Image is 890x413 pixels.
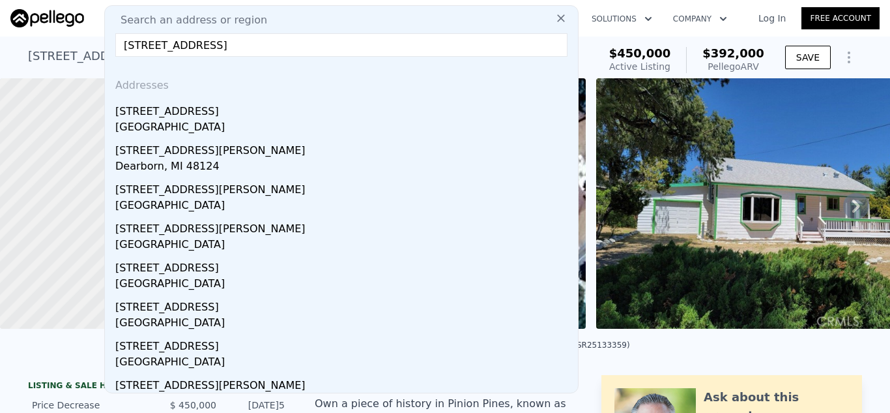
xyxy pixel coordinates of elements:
span: $450,000 [609,46,671,60]
input: Enter an address, city, region, neighborhood or zip code [115,33,567,57]
span: $ 450,000 [170,400,216,410]
div: [STREET_ADDRESS] [115,333,573,354]
div: [STREET_ADDRESS] [115,255,573,276]
div: [STREET_ADDRESS][PERSON_NAME] [115,138,573,159]
span: Search an address or region [110,12,267,28]
button: SAVE [785,46,831,69]
div: [GEOGRAPHIC_DATA] [115,119,573,138]
div: [GEOGRAPHIC_DATA] [115,354,573,373]
div: [GEOGRAPHIC_DATA] [115,276,573,294]
div: [GEOGRAPHIC_DATA] [115,315,573,333]
a: Log In [743,12,801,25]
div: [STREET_ADDRESS] [115,99,573,119]
div: [GEOGRAPHIC_DATA] [115,237,573,255]
div: Price Decrease [32,399,148,412]
img: Pellego [10,9,84,27]
a: Free Account [801,7,880,29]
button: Solutions [581,7,663,31]
div: LISTING & SALE HISTORY [28,380,289,393]
div: [GEOGRAPHIC_DATA] [115,198,573,216]
button: Company [663,7,738,31]
div: [STREET_ADDRESS][PERSON_NAME] [115,373,573,393]
div: [DATE]5 [227,399,285,412]
div: Dearborn, MI 48124 [115,159,573,177]
div: [STREET_ADDRESS] [115,294,573,315]
div: [STREET_ADDRESS] , [GEOGRAPHIC_DATA] , CA 93225 [28,47,340,65]
button: Show Options [836,44,862,70]
span: Active Listing [609,61,670,72]
div: [STREET_ADDRESS][PERSON_NAME] [115,177,573,198]
span: $392,000 [702,46,764,60]
div: Addresses [110,67,573,99]
div: [STREET_ADDRESS][PERSON_NAME] [115,216,573,237]
div: Pellego ARV [702,60,764,73]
